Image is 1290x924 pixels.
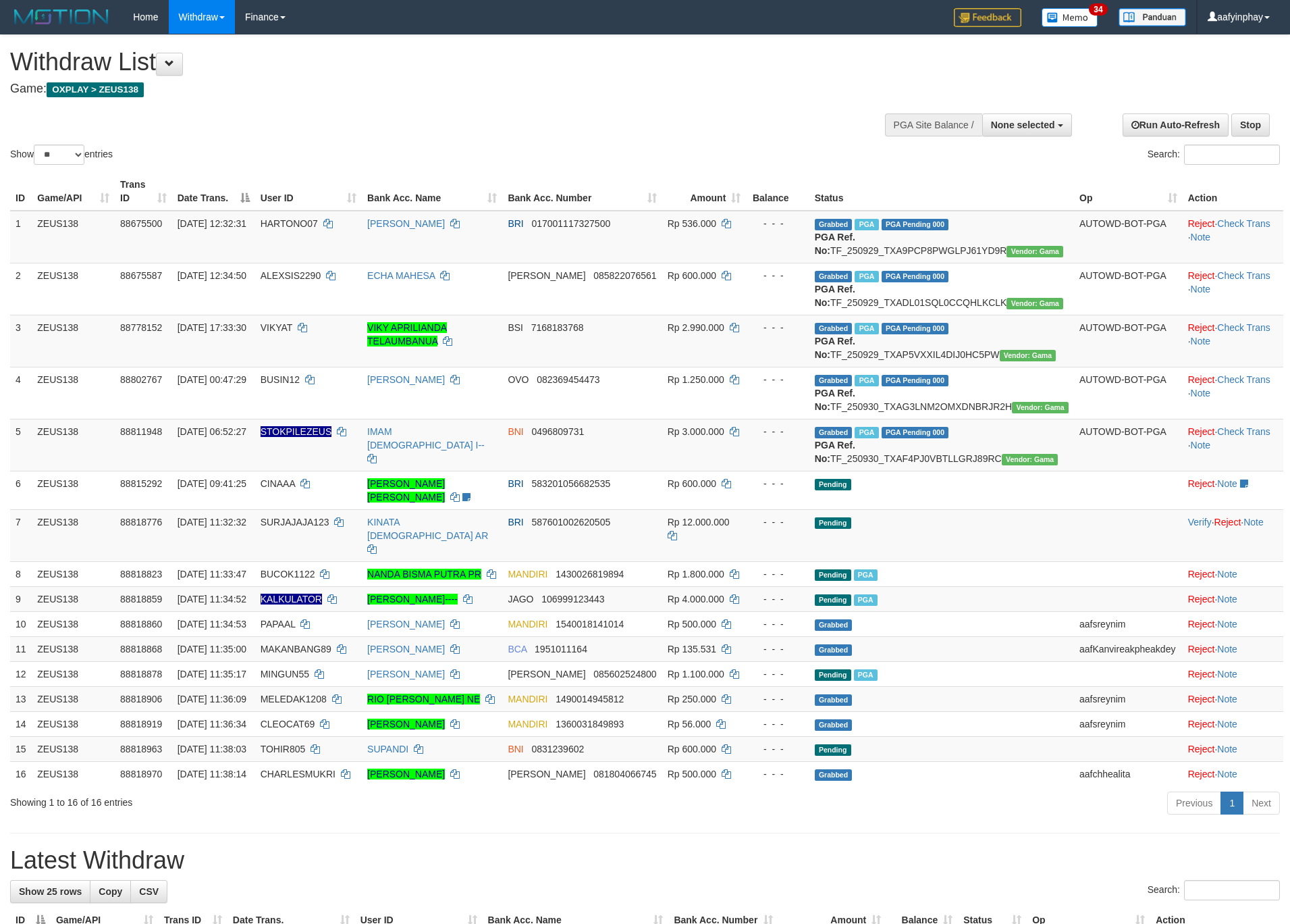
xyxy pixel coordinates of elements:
td: · · [1183,315,1283,367]
span: Marked by aafchomsokheang [854,569,878,581]
span: Rp 2.990.000 [668,322,724,333]
span: Rp 600.000 [668,270,716,281]
div: - - - [751,321,803,334]
span: 88811948 [120,426,162,437]
a: Note [1217,719,1237,729]
td: · · [1183,211,1283,263]
span: MELEDAK1208 [261,694,327,704]
span: Copy 1490014945812 to clipboard [556,694,624,704]
div: - - - [751,373,803,386]
a: Run Auto-Refresh [1123,113,1229,136]
td: ZEUS138 [32,586,115,611]
h4: Game: [10,82,846,96]
span: MAKANBANG89 [261,644,331,654]
a: Check Trans [1217,218,1270,229]
th: Game/API: activate to sort column ascending [32,172,115,211]
span: MANDIRI [508,619,547,630]
span: Copy 106999123443 to clipboard [541,594,604,605]
span: Copy 1360031849893 to clipboard [556,719,624,729]
td: 5 [10,419,32,471]
td: ZEUS138 [32,367,115,419]
input: Search: [1184,145,1280,165]
span: Grabbed [815,375,853,386]
span: Rp 1.100.000 [668,669,724,679]
span: Nama rekening ada tanda titik/strip, harap diedit [261,426,332,437]
a: Reject [1188,270,1215,281]
a: Reject [1188,669,1215,679]
span: 88818823 [120,569,162,580]
a: Check Trans [1217,270,1270,281]
span: Vendor URL: https://trx31.1velocity.biz [1002,454,1058,465]
span: 88818868 [120,644,162,654]
td: 7 [10,509,32,561]
a: Note [1217,594,1237,605]
a: Note [1217,694,1237,704]
span: Nama rekening ada tanda titik/strip, harap diedit [261,594,322,605]
a: Reject [1188,478,1215,489]
a: Note [1191,388,1211,399]
th: Amount: activate to sort column ascending [662,172,747,211]
td: AUTOWD-BOT-PGA [1074,419,1183,471]
th: ID [10,172,32,211]
span: Pending [815,669,851,681]
span: Rp 135.531 [668,644,716,654]
a: Stop [1231,113,1270,136]
span: Copy 7168183768 to clipboard [531,322,584,333]
b: PGA Ref. No: [815,440,855,464]
td: aafsreynim [1074,611,1183,636]
div: - - - [751,217,803,230]
a: [PERSON_NAME] [367,719,445,729]
span: OVO [508,374,529,385]
th: Trans ID: activate to sort column ascending [115,172,172,211]
span: MANDIRI [508,694,547,704]
td: · [1183,711,1283,736]
span: [DATE] 11:34:52 [178,594,246,605]
td: TF_250930_TXAF4PJ0VBTLLGRJ89RC [809,419,1074,471]
span: Copy [99,886,122,897]
span: BRI [508,478,523,489]
a: Note [1191,284,1211,294]
a: Note [1191,336,1211,346]
span: Copy 085822076561 to clipboard [593,270,656,281]
td: AUTOWD-BOT-PGA [1074,263,1183,315]
td: 9 [10,586,32,611]
a: Note [1217,769,1237,779]
img: Button%20Memo.svg [1042,8,1098,27]
td: ZEUS138 [32,471,115,509]
span: Rp 3.000.000 [668,426,724,437]
span: [DATE] 00:47:29 [178,374,246,385]
a: Check Trans [1217,374,1270,385]
label: Search: [1148,880,1280,900]
a: Note [1217,478,1237,489]
a: Reject [1188,374,1215,385]
span: BCA [508,644,527,654]
a: [PERSON_NAME] [367,619,445,630]
b: PGA Ref. No: [815,388,855,412]
td: AUTOWD-BOT-PGA [1074,211,1183,263]
span: [DATE] 11:35:17 [178,669,246,679]
a: NANDA BISMA PUTRA PR [367,569,481,580]
td: · · [1183,419,1283,471]
label: Search: [1148,145,1280,165]
span: [DATE] 11:36:09 [178,694,246,704]
span: Marked by aafpengsreynich [855,271,878,282]
a: Note [1217,569,1237,580]
span: Copy 1951011164 to clipboard [535,644,587,654]
a: Note [1217,669,1237,679]
span: Marked by aafchomsokheang [855,323,878,334]
span: Rp 4.000.000 [668,594,724,605]
span: [PERSON_NAME] [508,270,585,281]
td: · [1183,471,1283,509]
span: OXPLAY > ZEUS138 [47,82,144,97]
span: PGA Pending [882,219,949,230]
a: [PERSON_NAME] [367,644,445,654]
span: [DATE] 11:32:32 [178,517,246,528]
span: MINGUN55 [261,669,309,679]
div: - - - [751,592,803,606]
span: Rp 500.000 [668,619,716,630]
span: Marked by aafpengsreynich [854,669,878,681]
span: Pending [815,569,851,581]
span: Copy 583201056682535 to clipboard [531,478,610,489]
span: CINAAA [261,478,295,489]
span: Grabbed [815,719,853,731]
